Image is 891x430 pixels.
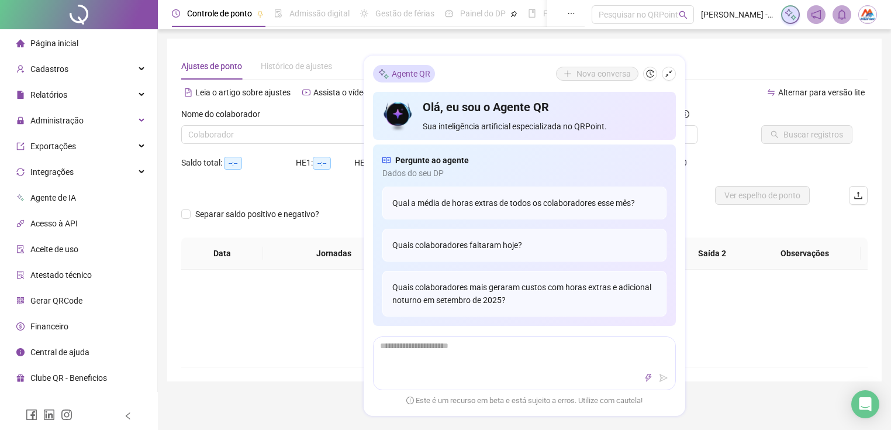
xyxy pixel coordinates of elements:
div: Open Intercom Messenger [851,390,879,418]
span: Gerar QRCode [30,296,82,305]
div: Qual a média de horas extras de todos os colaboradores esse mês? [382,187,666,219]
span: --:-- [224,157,242,170]
span: qrcode [16,297,25,305]
span: facebook [26,409,37,421]
span: ellipsis [567,9,575,18]
span: Painel do DP [460,9,506,18]
span: read [382,154,391,167]
th: Data [181,238,263,270]
span: thunderbolt [644,374,652,382]
div: Não há dados [195,326,854,339]
span: audit [16,245,25,253]
button: thunderbolt [641,371,655,385]
span: linkedin [43,409,55,421]
span: shrink [665,70,673,78]
span: Pergunte ao agente [395,154,469,167]
div: Quais colaboradores mais geraram custos com horas extras e adicional noturno em setembro de 2025? [382,271,666,317]
span: pushpin [510,11,517,18]
span: file [16,91,25,99]
span: [PERSON_NAME] - M.A. INTERNET [701,8,774,21]
span: Controle de ponto [187,9,252,18]
img: icon [382,99,413,133]
span: Página inicial [30,39,78,48]
span: history [646,70,654,78]
div: HE 2: [354,156,413,170]
span: Separar saldo positivo e negativo? [191,208,324,221]
span: --:-- [313,157,331,170]
span: home [16,39,25,47]
label: Nome do colaborador [181,108,268,121]
span: upload [854,191,863,200]
span: Observações [758,247,851,260]
span: clock-circle [172,9,180,18]
span: Folha de pagamento [543,9,618,18]
th: Observações [749,238,861,270]
span: search [679,11,688,19]
span: Sua inteligência artificial especializada no QRPoint. [423,120,666,133]
span: Administração [30,116,84,125]
span: file-text [184,88,192,97]
span: Ajustes de ponto [181,61,242,71]
button: Buscar registros [761,125,852,144]
span: book [528,9,536,18]
img: sparkle-icon.fc2bf0ac1784a2077858766a79e2daf3.svg [784,8,797,21]
span: info-circle [681,110,689,118]
span: Dados do seu DP [382,167,666,180]
span: Atestado técnico [30,270,92,280]
span: Acesso à API [30,219,78,228]
span: Gestão de férias [375,9,434,18]
span: instagram [61,409,72,421]
span: api [16,219,25,228]
button: send [657,371,671,385]
button: Nova conversa [556,67,638,81]
span: dollar [16,322,25,331]
span: swap [767,88,775,97]
div: HE 1: [296,156,354,170]
span: sync [16,168,25,176]
span: left [124,412,132,420]
span: Cadastros [30,64,68,74]
span: Integrações [30,167,74,177]
span: youtube [302,88,310,97]
button: Ver espelho de ponto [715,186,810,205]
span: Agente de IA [30,193,76,202]
div: Saldo total: [181,156,296,170]
span: Clube QR - Beneficios [30,373,107,383]
span: exclamation-circle [406,396,414,404]
span: pushpin [257,11,264,18]
div: Agente QR [373,65,435,82]
span: info-circle [16,348,25,356]
h4: Olá, eu sou o Agente QR [423,99,666,115]
th: Saída 2 [668,238,756,270]
span: export [16,142,25,150]
span: Leia o artigo sobre ajustes [195,88,291,97]
span: Aceite de uso [30,245,78,254]
span: Financeiro [30,322,68,331]
span: Histórico de ajustes [261,61,332,71]
span: solution [16,271,25,279]
span: bell [837,9,847,20]
span: notification [811,9,821,20]
img: sparkle-icon.fc2bf0ac1784a2077858766a79e2daf3.svg [378,67,389,80]
span: dashboard [445,9,453,18]
span: lock [16,116,25,125]
span: Central de ajuda [30,348,89,357]
span: sun [360,9,368,18]
span: Exportações [30,142,76,151]
span: gift [16,374,25,382]
img: 89085 [859,6,876,23]
div: Quais colaboradores faltaram hoje? [382,229,666,262]
span: Este é um recurso em beta e está sujeito a erros. Utilize com cautela! [406,395,643,407]
span: Relatórios [30,90,67,99]
span: Assista o vídeo [313,88,368,97]
span: Alternar para versão lite [778,88,865,97]
th: Jornadas [263,238,405,270]
span: Admissão digital [289,9,350,18]
span: user-add [16,65,25,73]
span: file-done [274,9,282,18]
